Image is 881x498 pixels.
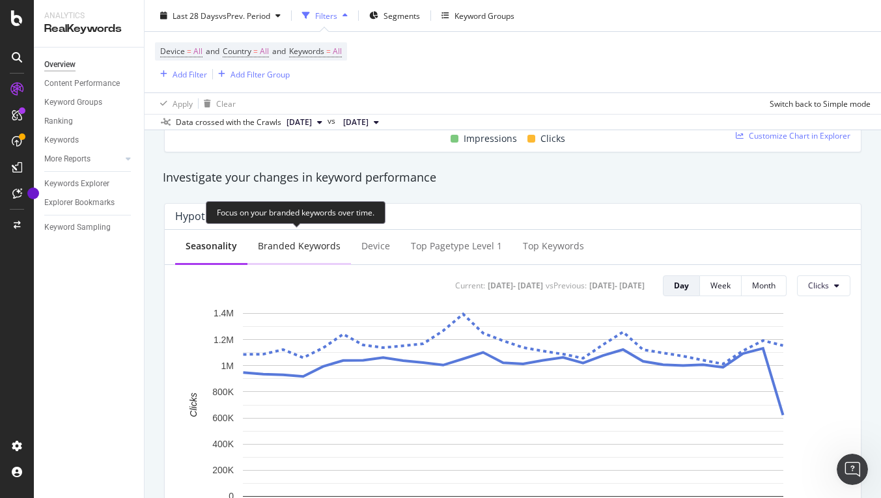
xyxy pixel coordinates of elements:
[44,133,135,147] a: Keywords
[253,46,258,57] span: =
[742,275,787,296] button: Month
[223,46,251,57] span: Country
[315,10,337,21] div: Filters
[44,10,133,21] div: Analytics
[155,66,207,82] button: Add Filter
[188,393,199,417] text: Clicks
[326,46,331,57] span: =
[44,96,135,109] a: Keyword Groups
[343,117,369,128] span: 2024 Sep. 2nd
[175,210,363,223] div: Hypotheses to Investigate - Over Time
[752,280,776,291] div: Month
[44,115,135,128] a: Ranking
[221,360,234,370] text: 1M
[193,42,203,61] span: All
[231,68,290,79] div: Add Filter Group
[44,58,135,72] a: Overview
[44,152,91,166] div: More Reports
[206,46,219,57] span: and
[338,115,384,130] button: [DATE]
[213,66,290,82] button: Add Filter Group
[523,240,584,253] div: Top Keywords
[454,10,514,21] div: Keyword Groups
[212,439,234,449] text: 400K
[258,240,341,253] div: Branded Keywords
[287,117,312,128] span: 2025 Oct. 13th
[44,77,120,90] div: Content Performance
[176,117,281,128] div: Data crossed with the Crawls
[44,196,115,210] div: Explorer Bookmarks
[44,21,133,36] div: RealKeywords
[710,280,731,291] div: Week
[464,131,517,146] span: Impressions
[44,177,135,191] a: Keywords Explorer
[272,46,286,57] span: and
[674,280,689,291] div: Day
[663,275,700,296] button: Day
[328,115,338,127] span: vs
[384,10,420,21] span: Segments
[163,169,863,186] div: Investigate your changes in keyword performance
[411,240,502,253] div: Top pagetype Level 1
[173,98,193,109] div: Apply
[216,98,236,109] div: Clear
[44,115,73,128] div: Ranking
[173,68,207,79] div: Add Filter
[219,10,270,21] span: vs Prev. Period
[44,96,102,109] div: Keyword Groups
[770,98,871,109] div: Switch back to Simple mode
[212,465,234,475] text: 200K
[44,221,135,234] a: Keyword Sampling
[700,275,742,296] button: Week
[44,177,109,191] div: Keywords Explorer
[260,42,269,61] span: All
[44,133,79,147] div: Keywords
[187,46,191,57] span: =
[206,201,385,224] div: Focus on your branded keywords over time.
[212,387,234,397] text: 800K
[736,130,850,141] a: Customize Chart in Explorer
[297,5,353,26] button: Filters
[173,10,219,21] span: Last 28 Days
[155,93,193,114] button: Apply
[44,77,135,90] a: Content Performance
[361,240,390,253] div: Device
[455,280,485,291] div: Current:
[749,130,850,141] span: Customize Chart in Explorer
[160,46,185,57] span: Device
[589,280,645,291] div: [DATE] - [DATE]
[155,5,286,26] button: Last 28 DaysvsPrev. Period
[44,221,111,234] div: Keyword Sampling
[546,280,587,291] div: vs Previous :
[212,413,234,423] text: 600K
[289,46,324,57] span: Keywords
[364,5,425,26] button: Segments
[186,240,237,253] div: Seasonality
[199,93,236,114] button: Clear
[44,58,76,72] div: Overview
[764,93,871,114] button: Switch back to Simple mode
[808,280,829,291] span: Clicks
[281,115,328,130] button: [DATE]
[540,131,565,146] span: Clicks
[488,280,543,291] div: [DATE] - [DATE]
[44,152,122,166] a: More Reports
[837,454,868,485] iframe: Intercom live chat
[214,308,234,318] text: 1.4M
[44,196,135,210] a: Explorer Bookmarks
[333,42,342,61] span: All
[797,275,850,296] button: Clicks
[436,5,520,26] button: Keyword Groups
[27,187,39,199] div: Tooltip anchor
[214,334,234,344] text: 1.2M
